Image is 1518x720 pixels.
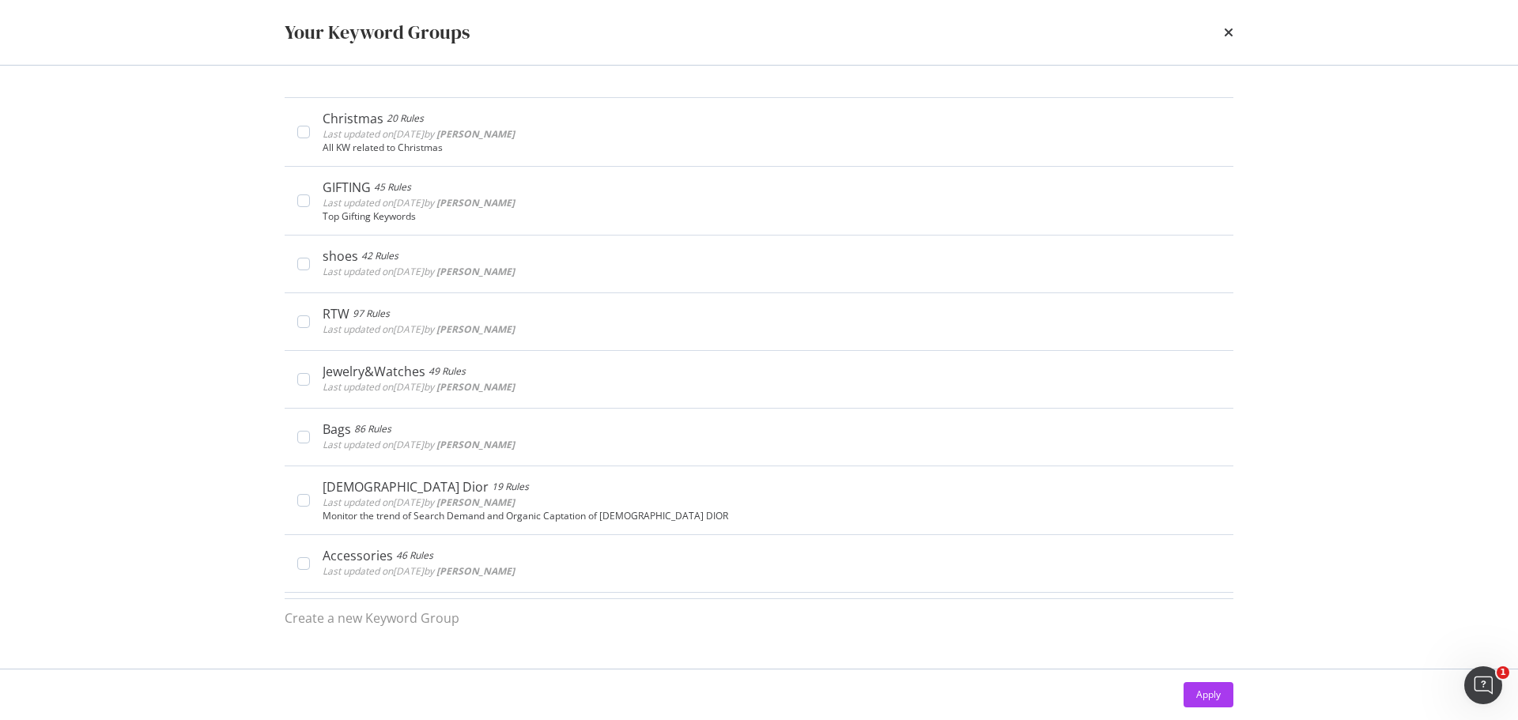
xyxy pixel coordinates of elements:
[285,19,470,46] div: Your Keyword Groups
[436,564,515,578] b: [PERSON_NAME]
[285,609,459,628] div: Create a new Keyword Group
[387,111,424,126] div: 20 Rules
[323,211,1221,222] div: Top Gifting Keywords
[323,421,351,437] div: Bags
[323,127,515,141] span: Last updated on [DATE] by
[492,479,529,495] div: 19 Rules
[323,306,349,322] div: RTW
[323,111,383,126] div: Christmas
[361,248,398,264] div: 42 Rules
[323,511,1221,522] div: Monitor the trend of Search Demand and Organic Captation of [DEMOGRAPHIC_DATA] DIOR
[436,438,515,451] b: [PERSON_NAME]
[323,564,515,578] span: Last updated on [DATE] by
[436,196,515,209] b: [PERSON_NAME]
[285,599,459,637] button: Create a new Keyword Group
[1196,688,1221,701] div: Apply
[323,479,489,495] div: [DEMOGRAPHIC_DATA] Dior
[436,380,515,394] b: [PERSON_NAME]
[323,248,358,264] div: shoes
[1224,19,1233,46] div: times
[436,496,515,509] b: [PERSON_NAME]
[436,127,515,141] b: [PERSON_NAME]
[436,322,515,336] b: [PERSON_NAME]
[323,322,515,336] span: Last updated on [DATE] by
[436,265,515,278] b: [PERSON_NAME]
[354,421,391,437] div: 86 Rules
[353,306,390,322] div: 97 Rules
[323,438,515,451] span: Last updated on [DATE] by
[323,142,1221,153] div: All KW related to Christmas
[323,265,515,278] span: Last updated on [DATE] by
[323,548,393,564] div: Accessories
[1497,666,1509,679] span: 1
[1464,666,1502,704] iframe: Intercom live chat
[396,548,433,564] div: 46 Rules
[374,179,411,195] div: 45 Rules
[323,196,515,209] span: Last updated on [DATE] by
[323,364,425,379] div: Jewelry&Watches
[323,380,515,394] span: Last updated on [DATE] by
[429,364,466,379] div: 49 Rules
[1184,682,1233,707] button: Apply
[323,496,515,509] span: Last updated on [DATE] by
[323,179,371,195] div: GIFTING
